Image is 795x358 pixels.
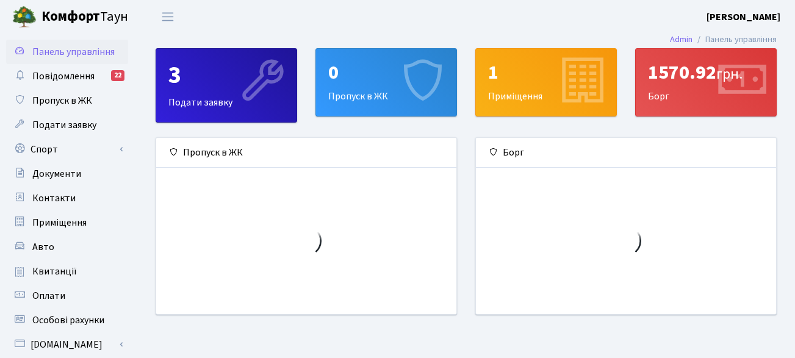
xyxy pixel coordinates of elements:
span: Особові рахунки [32,313,104,327]
span: Таун [41,7,128,27]
a: Документи [6,162,128,186]
div: Борг [476,138,776,168]
span: Пропуск в ЖК [32,94,92,107]
div: Приміщення [476,49,616,116]
span: Приміщення [32,216,87,229]
a: Контакти [6,186,128,210]
span: Подати заявку [32,118,96,132]
div: 0 [328,61,444,84]
a: Авто [6,235,128,259]
span: Авто [32,240,54,254]
span: Квитанції [32,265,77,278]
a: Особові рахунки [6,308,128,332]
span: Документи [32,167,81,181]
a: 0Пропуск в ЖК [315,48,457,116]
a: Квитанції [6,259,128,284]
nav: breadcrumb [652,27,795,52]
a: [PERSON_NAME] [707,10,780,24]
div: Пропуск в ЖК [156,138,456,168]
a: Панель управління [6,40,128,64]
div: 1 [488,61,604,84]
div: 1570.92 [648,61,764,84]
img: logo.png [12,5,37,29]
span: Повідомлення [32,70,95,83]
a: Admin [670,33,692,46]
a: Оплати [6,284,128,308]
button: Переключити навігацію [153,7,183,27]
span: Оплати [32,289,65,303]
div: Пропуск в ЖК [316,49,456,116]
a: Повідомлення22 [6,64,128,88]
a: Пропуск в ЖК [6,88,128,113]
div: 22 [111,70,124,81]
span: Панель управління [32,45,115,59]
div: Борг [636,49,776,116]
a: Подати заявку [6,113,128,137]
li: Панель управління [692,33,777,46]
a: [DOMAIN_NAME] [6,332,128,357]
a: Спорт [6,137,128,162]
div: Подати заявку [156,49,297,122]
span: Контакти [32,192,76,205]
a: 3Подати заявку [156,48,297,123]
a: 1Приміщення [475,48,617,116]
a: Приміщення [6,210,128,235]
div: 3 [168,61,284,90]
b: Комфорт [41,7,100,26]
